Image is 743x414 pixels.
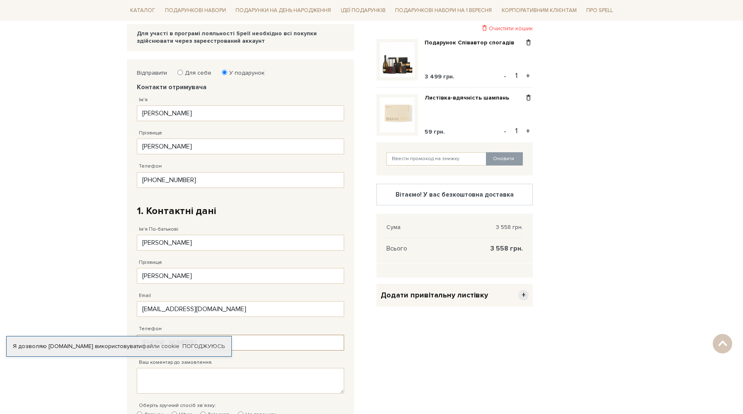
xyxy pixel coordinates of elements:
label: Телефон [139,325,162,333]
span: Сума [386,224,401,231]
a: Подарункові набори на 1 Вересня [392,3,495,17]
a: Про Spell [583,4,616,17]
input: У подарунок [222,70,227,75]
button: Оновити [486,152,523,166]
span: + [518,290,529,300]
a: Ідеї подарунків [338,4,389,17]
label: Оберіть зручний спосіб зв`язку: [139,402,216,409]
input: Ввести промокод на знижку [386,152,487,166]
a: Подарунки на День народження [232,4,334,17]
button: + [523,125,533,137]
div: Очистити кошик [376,24,533,32]
a: Каталог [127,4,158,17]
button: - [501,70,509,82]
a: Погоджуюсь [182,343,225,350]
label: У подарунок [224,69,265,77]
label: Email [139,292,151,300]
div: Я дозволяю [DOMAIN_NAME] використовувати [7,343,231,350]
label: Ім'я [139,96,148,104]
a: файли cookie [142,343,180,350]
span: Всього [386,245,407,252]
a: Корпоративним клієнтам [498,3,580,17]
button: + [523,70,533,82]
h2: 1. Контактні дані [137,205,344,217]
button: - [501,125,509,137]
span: 3 558 грн. [490,245,523,252]
img: Подарунок Співавтор спогадів [380,42,415,77]
label: Відправити [137,69,167,77]
span: 3 558 грн. [496,224,523,231]
a: Листівка-вдячність шампань [425,94,515,102]
a: Подарункові набори [162,4,229,17]
input: Для себе [177,70,183,75]
label: Телефон [139,163,162,170]
label: Ваш коментар до замовлення. [139,359,213,366]
label: Прізвище [139,259,162,266]
div: Для участі в програмі лояльності Spell необхідно всі покупки здійснювати через зареєстрований акк... [137,30,344,45]
label: Прізвище [139,129,162,137]
label: Для себе [180,69,211,77]
span: Додати привітальну листівку [381,290,488,300]
span: 3 499 грн. [425,73,454,80]
img: Листівка-вдячність шампань [380,97,415,132]
legend: Контакти отримувача [137,83,344,91]
div: Вітаємо! У вас безкоштовна доставка [384,191,526,198]
span: 59 грн. [425,128,445,135]
a: Подарунок Співавтор спогадів [425,39,520,46]
label: Ім'я По-батькові [139,226,178,233]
